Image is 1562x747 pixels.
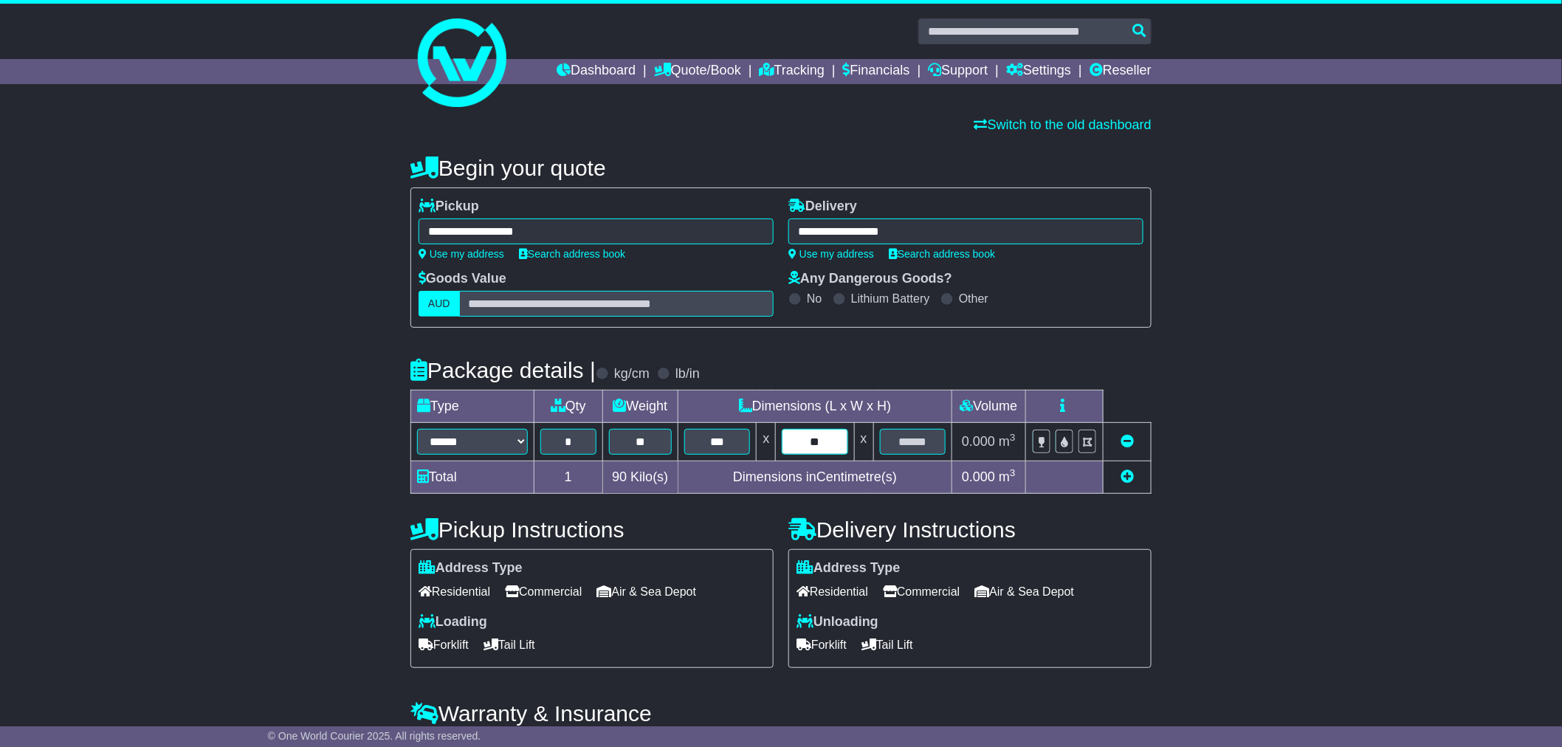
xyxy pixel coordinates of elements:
label: lb/in [675,366,700,382]
label: Pickup [419,199,479,215]
span: Tail Lift [861,633,913,656]
a: Reseller [1090,59,1152,84]
td: 1 [534,461,603,494]
h4: Begin your quote [410,156,1152,180]
span: Residential [419,580,490,603]
label: Unloading [797,614,878,630]
span: Forklift [797,633,847,656]
span: Residential [797,580,868,603]
a: Dashboard [557,59,636,84]
label: Address Type [419,560,523,576]
span: 0.000 [962,469,995,484]
sup: 3 [1010,432,1016,443]
h4: Delivery Instructions [788,517,1152,542]
span: Forklift [419,633,469,656]
label: kg/cm [614,366,650,382]
span: 0.000 [962,434,995,449]
a: Settings [1006,59,1071,84]
span: Commercial [883,580,960,603]
td: Type [411,390,534,423]
a: Add new item [1121,469,1134,484]
a: Tracking [760,59,825,84]
label: Lithium Battery [851,292,930,306]
label: Other [959,292,988,306]
td: Dimensions in Centimetre(s) [678,461,952,494]
td: Kilo(s) [602,461,678,494]
label: AUD [419,291,460,317]
span: Tail Lift [484,633,535,656]
a: Quote/Book [654,59,741,84]
td: x [854,423,873,461]
label: Any Dangerous Goods? [788,271,952,287]
a: Search address book [889,248,995,260]
a: Remove this item [1121,434,1134,449]
label: Delivery [788,199,857,215]
a: Financials [843,59,910,84]
span: Air & Sea Depot [975,580,1075,603]
h4: Package details | [410,358,596,382]
td: Volume [952,390,1025,423]
span: m [999,469,1016,484]
a: Support [928,59,988,84]
td: Total [411,461,534,494]
h4: Pickup Instructions [410,517,774,542]
span: 90 [612,469,627,484]
a: Search address book [519,248,625,260]
label: Goods Value [419,271,506,287]
h4: Warranty & Insurance [410,701,1152,726]
label: Address Type [797,560,901,576]
td: Dimensions (L x W x H) [678,390,952,423]
a: Use my address [419,248,504,260]
a: Use my address [788,248,874,260]
label: No [807,292,822,306]
sup: 3 [1010,467,1016,478]
td: x [757,423,776,461]
span: Air & Sea Depot [597,580,697,603]
a: Switch to the old dashboard [974,117,1152,132]
label: Loading [419,614,487,630]
span: © One World Courier 2025. All rights reserved. [268,730,481,742]
span: m [999,434,1016,449]
td: Weight [602,390,678,423]
td: Qty [534,390,603,423]
span: Commercial [505,580,582,603]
